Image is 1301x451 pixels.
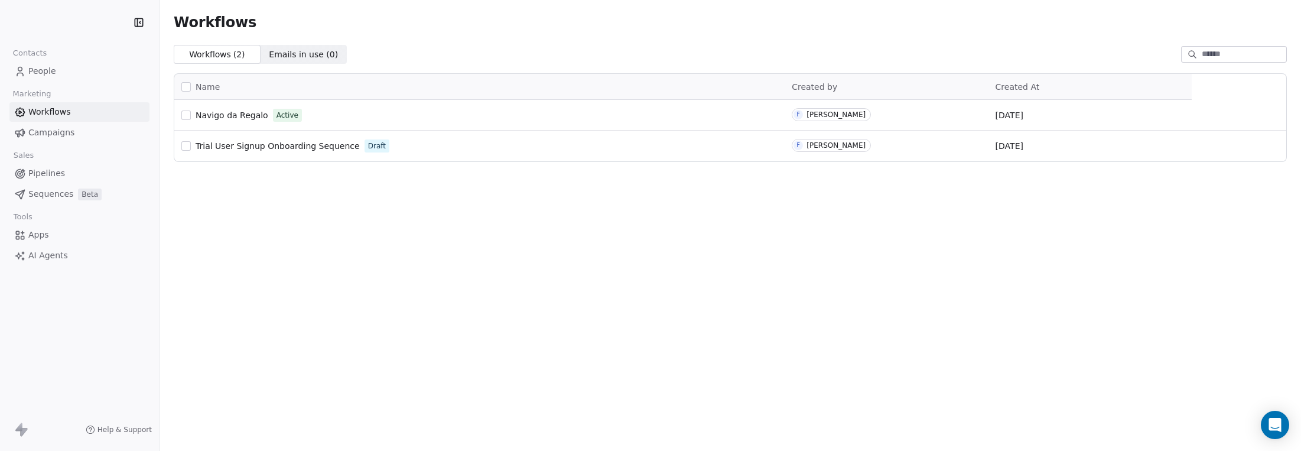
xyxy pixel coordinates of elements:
[9,164,149,183] a: Pipelines
[996,140,1023,152] span: [DATE]
[368,141,386,151] span: Draft
[806,141,866,150] div: [PERSON_NAME]
[9,184,149,204] a: SequencesBeta
[86,425,152,434] a: Help & Support
[8,85,56,103] span: Marketing
[28,188,73,200] span: Sequences
[8,147,39,164] span: Sales
[78,189,102,200] span: Beta
[277,110,298,121] span: Active
[796,110,800,119] div: F
[28,229,49,241] span: Apps
[28,167,65,180] span: Pipelines
[196,81,220,93] span: Name
[792,82,837,92] span: Created by
[196,111,268,120] span: Navigo da Regalo
[269,48,338,61] span: Emails in use ( 0 )
[196,141,360,151] span: Trial User Signup Onboarding Sequence
[28,106,71,118] span: Workflows
[796,141,800,150] div: F
[996,82,1040,92] span: Created At
[9,246,149,265] a: AI Agents
[1261,411,1289,439] div: Open Intercom Messenger
[28,65,56,77] span: People
[28,249,68,262] span: AI Agents
[806,111,866,119] div: [PERSON_NAME]
[9,102,149,122] a: Workflows
[196,140,360,152] a: Trial User Signup Onboarding Sequence
[8,208,37,226] span: Tools
[996,109,1023,121] span: [DATE]
[9,225,149,245] a: Apps
[97,425,152,434] span: Help & Support
[8,44,52,62] span: Contacts
[9,61,149,81] a: People
[9,123,149,142] a: Campaigns
[174,14,256,31] span: Workflows
[196,109,268,121] a: Navigo da Regalo
[28,126,74,139] span: Campaigns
